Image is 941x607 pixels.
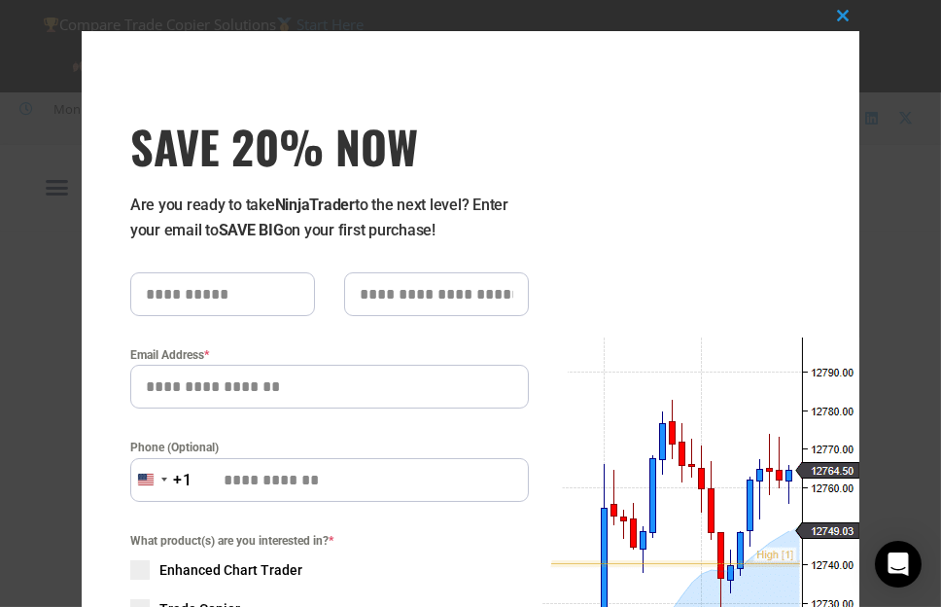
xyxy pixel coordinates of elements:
[130,119,529,173] h3: SAVE 20% NOW
[130,458,192,502] button: Selected country
[159,560,302,580] span: Enhanced Chart Trader
[173,468,192,493] div: +1
[130,438,529,457] label: Phone (Optional)
[875,541,922,588] div: Open Intercom Messenger
[275,196,355,214] strong: NinjaTrader
[130,560,529,580] label: Enhanced Chart Trader
[219,221,284,239] strong: SAVE BIG
[130,531,529,551] span: What product(s) are you interested in?
[130,193,529,243] p: Are you ready to take to the next level? Enter your email to on your first purchase!
[130,345,529,365] label: Email Address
